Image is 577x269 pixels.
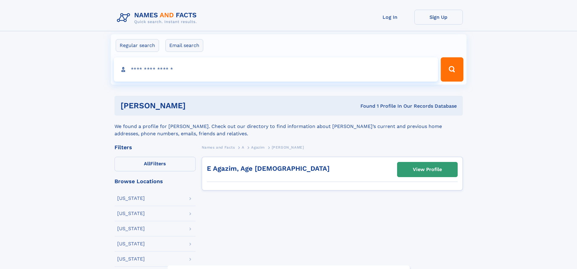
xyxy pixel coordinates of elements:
span: Agazim [251,145,265,150]
div: [US_STATE] [117,226,145,231]
a: Sign Up [414,10,463,25]
div: [US_STATE] [117,257,145,261]
span: [PERSON_NAME] [272,145,304,150]
div: View Profile [413,163,442,177]
span: All [144,161,150,166]
img: Logo Names and Facts [114,10,202,26]
span: A [242,145,244,150]
a: Agazim [251,143,265,151]
div: Found 1 Profile In Our Records Database [273,103,457,109]
a: E Agazim, Age [DEMOGRAPHIC_DATA] [207,165,330,172]
a: Names and Facts [202,143,235,151]
div: Browse Locations [114,179,196,184]
label: Regular search [116,39,159,52]
input: search input [114,57,438,82]
div: [US_STATE] [117,196,145,201]
label: Filters [114,157,196,171]
div: [US_STATE] [117,241,145,246]
button: Search Button [441,57,463,82]
div: [US_STATE] [117,211,145,216]
a: A [242,143,244,151]
a: View Profile [397,162,457,177]
div: Filters [114,145,196,150]
div: We found a profile for [PERSON_NAME]. Check out our directory to find information about [PERSON_N... [114,116,463,137]
a: Log In [366,10,414,25]
label: Email search [165,39,203,52]
h1: [PERSON_NAME] [121,102,273,109]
